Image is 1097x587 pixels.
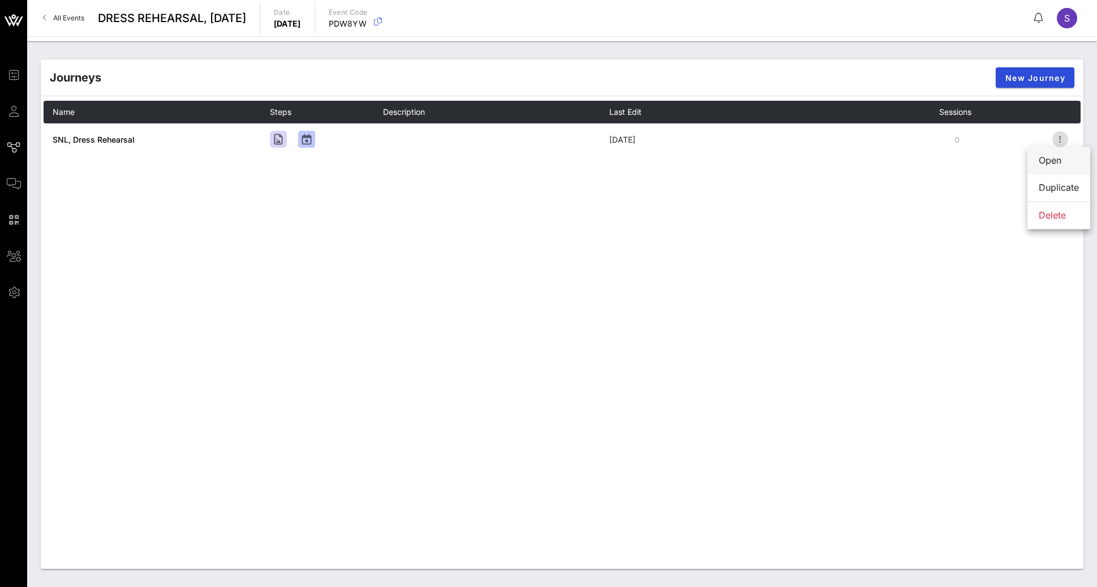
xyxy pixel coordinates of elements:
[383,101,609,123] th: Description: Not sorted. Activate to sort ascending.
[270,101,383,123] th: Steps
[270,107,291,117] span: Steps
[44,101,270,123] th: Name: Not sorted. Activate to sort ascending.
[98,10,246,27] span: DRESS REHEARSAL, [DATE]
[274,18,301,29] p: [DATE]
[1064,12,1070,24] span: S
[1039,182,1079,193] div: Duplicate
[53,14,84,22] span: All Events
[383,107,425,117] span: Description
[1005,73,1065,83] span: New Journey
[1039,210,1079,221] div: Delete
[1057,8,1077,28] div: S
[53,107,75,117] span: Name
[274,7,301,18] p: Date
[36,9,91,27] a: All Events
[939,101,1052,123] th: Sessions: Not sorted. Activate to sort ascending.
[53,135,135,144] a: SNL, Dress Rehearsal
[609,135,635,144] span: [DATE]
[329,18,368,29] p: PDW8YW
[1039,155,1079,166] div: Open
[939,107,971,117] span: Sessions
[609,107,642,117] span: Last Edit
[609,101,939,123] th: Last Edit: Not sorted. Activate to sort ascending.
[996,67,1074,88] button: New Journey
[50,69,101,86] div: Journeys
[329,7,368,18] p: Event Code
